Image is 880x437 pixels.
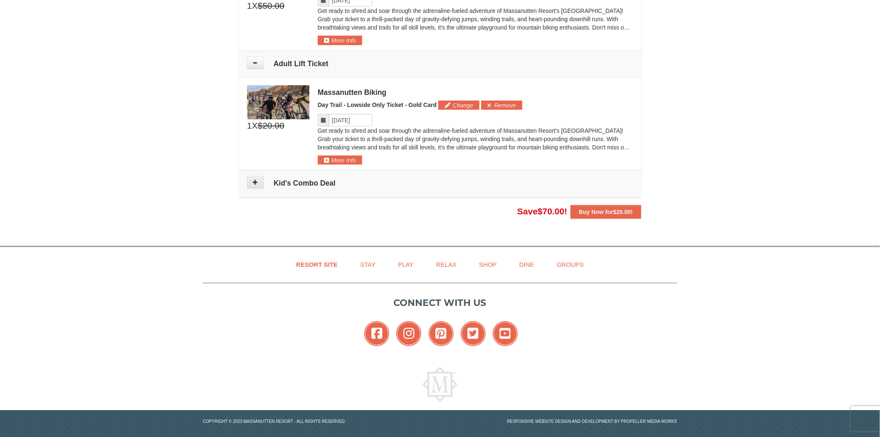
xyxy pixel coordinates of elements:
a: Stay [350,256,386,274]
a: Responsive website design and development by Propeller Media Works [507,420,677,424]
a: Dine [509,256,545,274]
button: Remove [481,101,522,110]
button: Buy Now for$20.00! [571,205,641,218]
a: Groups [546,256,594,274]
img: 6619923-42-1426ceb1.jpg [247,85,309,119]
h4: Adult Lift Ticket [247,60,633,68]
span: $70.00 [538,206,564,216]
span: X [252,119,258,132]
span: Save ! [517,206,567,216]
button: Change [438,101,480,110]
button: More Info [318,156,362,165]
h4: Kid's Combo Deal [247,179,633,187]
span: $20.00 [613,209,631,215]
a: Resort Site [286,256,348,274]
span: Day Trail - Lowside Only Ticket - Gold Card [318,102,437,108]
span: $20.00 [258,119,284,132]
a: Shop [469,256,507,274]
strong: Buy Now for ! [579,209,633,215]
p: Connect with us [203,296,677,310]
img: Massanutten Resort Logo [423,367,457,402]
button: More Info [318,36,362,45]
p: Get ready to shred and soar through the adrenaline-fueled adventure of Massanutten Resort's [GEOG... [318,127,633,151]
div: Massanutten Biking [318,88,633,97]
a: Play [388,256,424,274]
p: Copyright © 2023 Massanutten Resort - All Rights Reserved. [197,419,440,425]
p: Get ready to shred and soar through the adrenaline-fueled adventure of Massanutten Resort's [GEOG... [318,7,633,32]
a: Relax [426,256,467,274]
span: 1 [247,119,252,132]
